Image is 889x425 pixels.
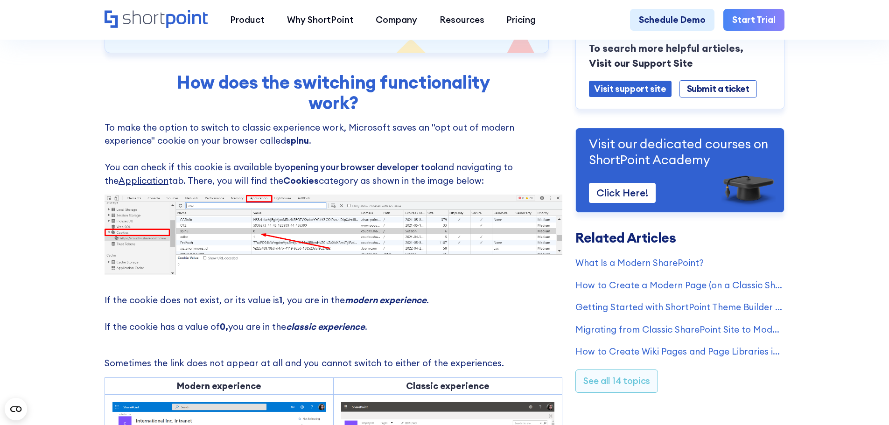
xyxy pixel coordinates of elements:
[220,321,228,332] strong: 0,
[428,9,496,31] a: Resources
[575,231,784,245] h3: Related Articles
[105,10,208,29] a: Home
[721,317,889,425] iframe: Chat Widget
[575,278,784,292] a: How to Create a Modern Page (on a Classic SharePoint Site)
[283,175,319,186] strong: Cookies
[575,322,784,336] a: Migrating from Classic SharePoint Site to Modern SharePoint Site (SharePoint Online)
[406,380,490,391] strong: Classic experience
[506,13,536,27] div: Pricing
[440,13,484,27] div: Resources
[589,80,671,97] a: Visit support site
[5,398,27,420] button: Open CMP widget
[105,293,562,334] p: If the cookie does not exist, or its value is , you are in the . If the cookie has a value of you...
[575,345,784,358] a: How to Create Wiki Pages and Page Libraries in SharePoint
[287,13,354,27] div: Why ShortPoint
[158,72,508,113] h2: How does the switching functionality work?
[177,380,261,391] strong: Modern experience
[364,9,428,31] a: Company
[630,9,714,31] a: Schedule Demo
[679,80,757,97] a: Submit a ticket
[285,161,438,173] a: opening your browser developer tool
[286,321,365,332] em: classic experience
[230,13,265,27] div: Product
[376,13,417,27] div: Company
[496,9,547,31] a: Pricing
[105,356,562,370] p: Sometimes the link does not appear at all and you cannot switch to either of the experiences.
[105,121,562,188] p: To make the option to switch to classic experience work, Microsoft saves an "opt out of modern ex...
[575,256,784,269] a: What Is a Modern SharePoint?
[589,135,771,167] p: Visit our dedicated courses on ShortPoint Academy
[276,9,365,31] a: Why ShortPoint
[723,9,784,31] a: Start Trial
[219,9,276,31] a: Product
[279,294,282,306] strong: 1
[589,41,771,70] p: To search more helpful articles, Visit our Support Site
[575,369,658,392] a: See all 14 topics
[345,294,427,306] em: modern experience
[286,135,309,146] strong: splnu
[575,300,784,314] a: Getting Started with ShortPoint Theme Builder - Classic SharePoint Sites (Part 1)
[119,175,168,186] span: Application
[589,182,656,202] a: Click Here!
